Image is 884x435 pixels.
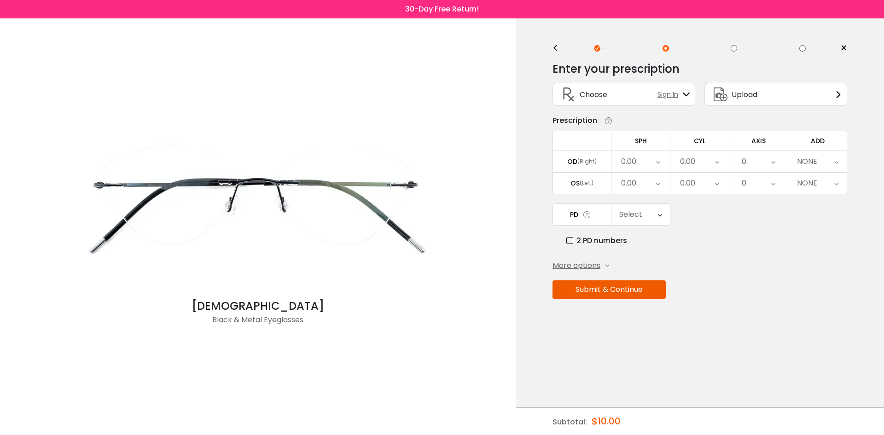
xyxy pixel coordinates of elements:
[592,408,621,435] div: $10.00
[74,298,442,314] div: [DEMOGRAPHIC_DATA]
[729,131,788,151] td: AXIS
[788,131,847,151] td: ADD
[74,114,442,298] img: Black Huguenot - Metal Eyeglasses
[833,41,847,55] a: ×
[566,235,627,246] label: 2 PD numbers
[580,89,607,100] span: Choose
[619,205,642,224] div: Select
[680,174,695,192] div: 0.00
[797,152,817,171] div: NONE
[621,174,636,192] div: 0.00
[552,60,680,78] div: Enter your prescription
[797,174,817,192] div: NONE
[570,179,580,187] div: OS
[552,280,666,299] button: Submit & Continue
[742,152,746,171] div: 0
[670,131,729,151] td: CYL
[732,89,757,100] span: Upload
[680,152,695,171] div: 0.00
[567,157,577,166] div: OD
[621,152,636,171] div: 0.00
[552,115,597,126] div: Prescription
[840,41,847,55] span: ×
[74,314,442,333] div: Black & Metal Eyeglasses
[580,179,593,187] div: (Left)
[552,203,611,226] td: PD
[611,131,670,151] td: SPH
[552,45,566,52] div: <
[552,260,600,271] span: More options
[657,90,683,99] span: Sign In
[742,174,746,192] div: 0
[577,157,597,166] div: (Right)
